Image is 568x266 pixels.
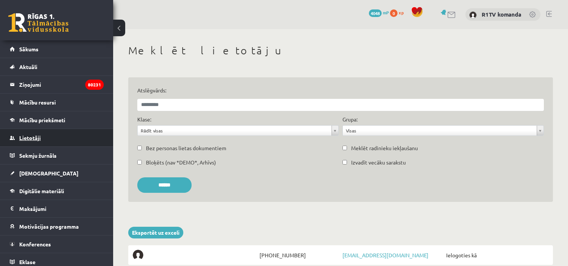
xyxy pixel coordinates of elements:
a: Mācību resursi [10,94,104,111]
span: [DEMOGRAPHIC_DATA] [19,170,78,177]
label: Meklēt radinieku iekļaušanu [351,144,418,152]
span: Konferences [19,241,51,248]
span: Aktuāli [19,63,37,70]
a: R1TV komanda [482,11,521,18]
a: Eksportēt uz exceli [128,227,183,238]
span: Sākums [19,46,38,52]
label: Atslēgvārds: [137,86,544,94]
label: Grupa: [342,115,358,123]
a: Lietotāji [10,129,104,146]
a: Motivācijas programma [10,218,104,235]
legend: Maksājumi [19,200,104,217]
a: Maksājumi [10,200,104,217]
a: Ziņojumi80231 [10,76,104,93]
span: Eklase [19,258,35,265]
span: 0 [390,9,398,17]
a: Digitālie materiāli [10,182,104,200]
span: Mācību priekšmeti [19,117,65,123]
legend: Ziņojumi [19,76,104,93]
span: Sekmju žurnāls [19,152,57,159]
span: mP [383,9,389,15]
span: Mācību resursi [19,99,56,106]
span: Digitālie materiāli [19,188,64,194]
a: 4048 mP [369,9,389,15]
a: Rādīt visas [138,126,338,135]
img: R1TV komanda [469,11,477,19]
span: [PHONE_NUMBER] [258,250,341,260]
h1: Meklēt lietotāju [128,44,553,57]
label: Klase: [137,115,151,123]
a: Sākums [10,40,104,58]
label: Izvadīt vecāku sarakstu [351,158,406,166]
span: Ielogoties kā [444,250,548,260]
span: 4048 [369,9,382,17]
span: Visas [346,126,534,135]
a: Sekmju žurnāls [10,147,104,164]
a: 0 xp [390,9,407,15]
a: Mācību priekšmeti [10,111,104,129]
span: xp [399,9,404,15]
a: [EMAIL_ADDRESS][DOMAIN_NAME] [342,252,428,258]
label: Bez personas lietas dokumentiem [146,144,226,152]
a: Konferences [10,235,104,253]
span: Rādīt visas [141,126,329,135]
span: Motivācijas programma [19,223,79,230]
span: Lietotāji [19,134,41,141]
a: [DEMOGRAPHIC_DATA] [10,165,104,182]
a: Rīgas 1. Tālmācības vidusskola [8,13,69,32]
a: Aktuāli [10,58,104,75]
i: 80231 [85,80,104,90]
label: Bloķēts (nav *DEMO*, Arhīvs) [146,158,216,166]
a: Visas [343,126,543,135]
